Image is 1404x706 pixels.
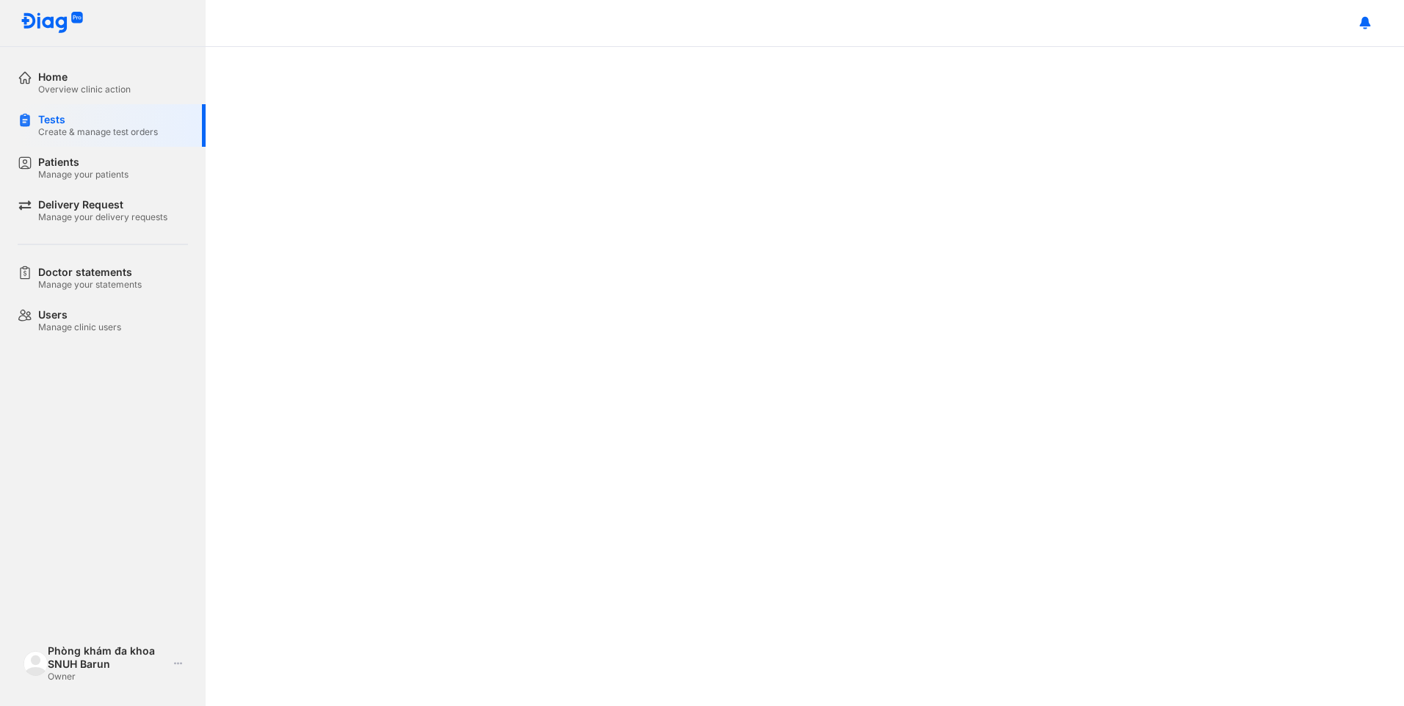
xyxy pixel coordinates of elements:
div: Overview clinic action [38,84,131,95]
div: Phòng khám đa khoa SNUH Barun [48,644,167,671]
div: Create & manage test orders [38,126,158,138]
div: Tests [38,113,158,126]
div: Manage your delivery requests [38,211,167,223]
img: logo [23,651,48,675]
div: Patients [38,156,129,169]
div: Owner [48,671,167,683]
img: logo [21,12,84,34]
div: Manage your statements [38,279,142,291]
div: Delivery Request [38,198,167,211]
div: Manage your patients [38,169,129,181]
div: Manage clinic users [38,321,121,333]
div: Users [38,308,121,321]
div: Home [38,70,131,84]
div: Doctor statements [38,266,142,279]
